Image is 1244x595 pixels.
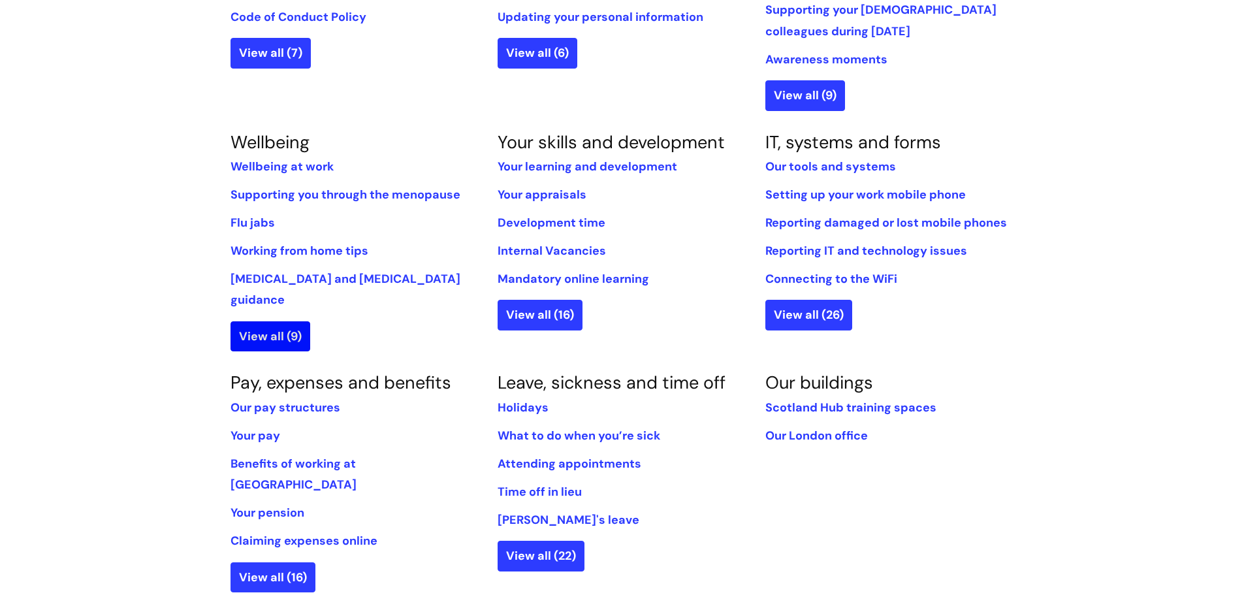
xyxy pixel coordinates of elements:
a: Supporting your [DEMOGRAPHIC_DATA] colleagues during [DATE] [765,2,997,39]
a: Your pension [231,505,304,521]
a: View all (7) [231,38,311,68]
a: Your pay [231,428,280,443]
a: Leave, sickness and time off [498,371,726,394]
a: View all (26) [765,300,852,330]
a: View all (16) [231,562,315,592]
a: Supporting you through the menopause [231,187,460,202]
a: Working from home tips [231,243,368,259]
a: Reporting IT and technology issues [765,243,967,259]
a: IT, systems and forms [765,131,941,153]
a: Updating your personal information [498,9,703,25]
a: Our buildings [765,371,873,394]
a: What to do when you’re sick [498,428,660,443]
a: Flu jabs [231,215,275,231]
a: Holidays [498,400,549,415]
a: Mandatory online learning [498,271,649,287]
a: View all (9) [231,321,310,351]
a: Claiming expenses online [231,533,377,549]
a: Development time [498,215,605,231]
a: Wellbeing [231,131,310,153]
a: View all (6) [498,38,577,68]
a: Setting up your work mobile phone [765,187,966,202]
a: Internal Vacancies [498,243,606,259]
a: Connecting to the WiFi [765,271,897,287]
a: Benefits of working at [GEOGRAPHIC_DATA] [231,456,357,492]
a: Reporting damaged or lost mobile phones [765,215,1007,231]
a: Our London office [765,428,868,443]
a: [MEDICAL_DATA] and [MEDICAL_DATA] guidance [231,271,460,308]
a: View all (16) [498,300,582,330]
a: Our tools and systems [765,159,896,174]
a: View all (9) [765,80,845,110]
a: Time off in lieu [498,484,582,500]
a: View all (22) [498,541,584,571]
a: Your appraisals [498,187,586,202]
a: Our pay structures [231,400,340,415]
a: Wellbeing at work [231,159,334,174]
a: Attending appointments [498,456,641,472]
a: Code of Conduct Policy [231,9,366,25]
a: [PERSON_NAME]'s leave [498,512,639,528]
a: Your skills and development [498,131,725,153]
a: Scotland Hub training spaces [765,400,936,415]
a: Your learning and development [498,159,677,174]
a: Pay, expenses and benefits [231,371,451,394]
a: Awareness moments [765,52,887,67]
